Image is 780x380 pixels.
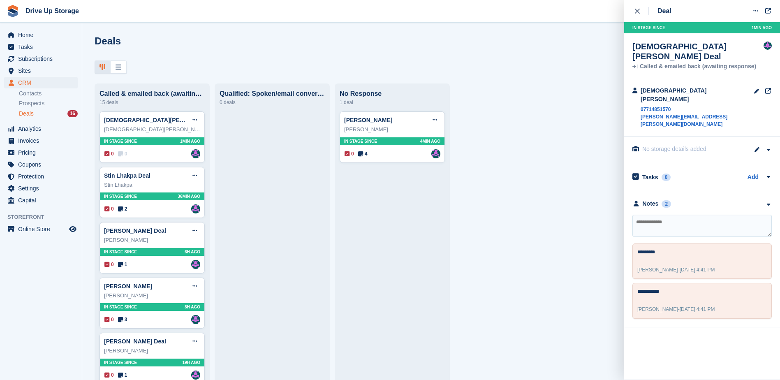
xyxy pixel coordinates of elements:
img: Andy [191,315,200,324]
a: [PERSON_NAME] Deal [104,227,166,234]
div: [DEMOGRAPHIC_DATA][PERSON_NAME] Deal [632,42,764,61]
a: Andy [431,149,440,158]
span: 4MIN AGO [420,138,440,144]
span: 1MIN AGO [180,138,200,144]
div: 2 [662,200,671,208]
span: 19H AGO [182,359,200,366]
a: Deals 16 [19,109,78,118]
span: [PERSON_NAME] [637,267,678,273]
h1: Deals [95,35,121,46]
div: Called & emailed back (awaiting response) [632,64,764,70]
span: Online Store [18,223,67,235]
a: menu [4,41,78,53]
a: menu [4,77,78,88]
span: In stage since [104,304,137,310]
span: Home [18,29,67,41]
div: Called & emailed back (awaiting response) [100,90,205,97]
span: In stage since [344,138,377,144]
span: 3 [118,316,127,323]
span: Capital [18,195,67,206]
span: Storefront [7,213,82,221]
a: Prospects [19,99,78,108]
span: In stage since [632,25,665,31]
div: 15 deals [100,97,205,107]
span: Coupons [18,159,67,170]
div: [PERSON_NAME] [104,236,200,244]
a: [PERSON_NAME] [104,283,152,290]
span: Protection [18,171,67,182]
span: [PERSON_NAME] [637,306,678,312]
a: [PERSON_NAME] [344,117,392,123]
a: menu [4,135,78,146]
span: In stage since [104,193,137,199]
div: 0 deals [220,97,325,107]
a: menu [4,65,78,76]
span: In stage since [104,359,137,366]
a: Contacts [19,90,78,97]
span: Subscriptions [18,53,67,65]
div: [PERSON_NAME] [104,347,200,355]
span: 4 [358,150,368,158]
div: [DEMOGRAPHIC_DATA][PERSON_NAME] [641,86,754,104]
a: [DEMOGRAPHIC_DATA][PERSON_NAME] Deal [104,117,232,123]
a: menu [4,123,78,134]
div: [DEMOGRAPHIC_DATA][PERSON_NAME] [104,125,200,134]
span: 2 [118,205,127,213]
span: In stage since [104,249,137,255]
span: 0 [104,316,114,323]
div: [PERSON_NAME] [104,292,200,300]
a: menu [4,53,78,65]
span: 0 [104,371,114,379]
img: Andy [764,42,772,50]
img: stora-icon-8386f47178a22dfd0bd8f6a31ec36ba5ce8667c1dd55bd0f319d3a0aa187defe.svg [7,5,19,17]
span: Analytics [18,123,67,134]
h2: Tasks [642,174,658,181]
span: Pricing [18,147,67,158]
a: Andy [191,204,200,213]
a: menu [4,195,78,206]
span: 1MIN AGO [752,25,772,31]
span: Deals [19,110,34,118]
span: Settings [18,183,67,194]
div: [PERSON_NAME] [344,125,440,134]
a: menu [4,171,78,182]
span: 0 [104,150,114,158]
div: Notes [643,199,659,208]
div: 16 [67,110,78,117]
span: 36MIN AGO [178,193,200,199]
img: Andy [191,371,200,380]
div: Deal [657,6,671,16]
div: Stin Lhakpa [104,181,200,189]
span: 1 [118,371,127,379]
span: Prospects [19,100,44,107]
div: 1 deal [340,97,445,107]
span: 6H AGO [185,249,200,255]
a: menu [4,147,78,158]
span: [DATE] 4:41 PM [680,267,715,273]
a: Drive Up Storage [22,4,82,18]
span: Tasks [18,41,67,53]
a: [PERSON_NAME] Deal [104,338,166,345]
div: Qualified: Spoken/email conversation with them [220,90,325,97]
span: [DATE] 4:41 PM [680,306,715,312]
span: Invoices [18,135,67,146]
span: 0 [345,150,354,158]
img: Andy [191,260,200,269]
span: 8H AGO [185,304,200,310]
a: Stin Lhakpa Deal [104,172,150,179]
span: 0 [118,150,127,158]
span: 0 [104,205,114,213]
div: - [637,266,715,273]
a: 07714851570 [641,106,754,113]
span: 1 [118,261,127,268]
a: Add [748,173,759,182]
img: Andy [191,149,200,158]
span: 0 [104,261,114,268]
div: No storage details added [642,145,724,153]
a: menu [4,159,78,170]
